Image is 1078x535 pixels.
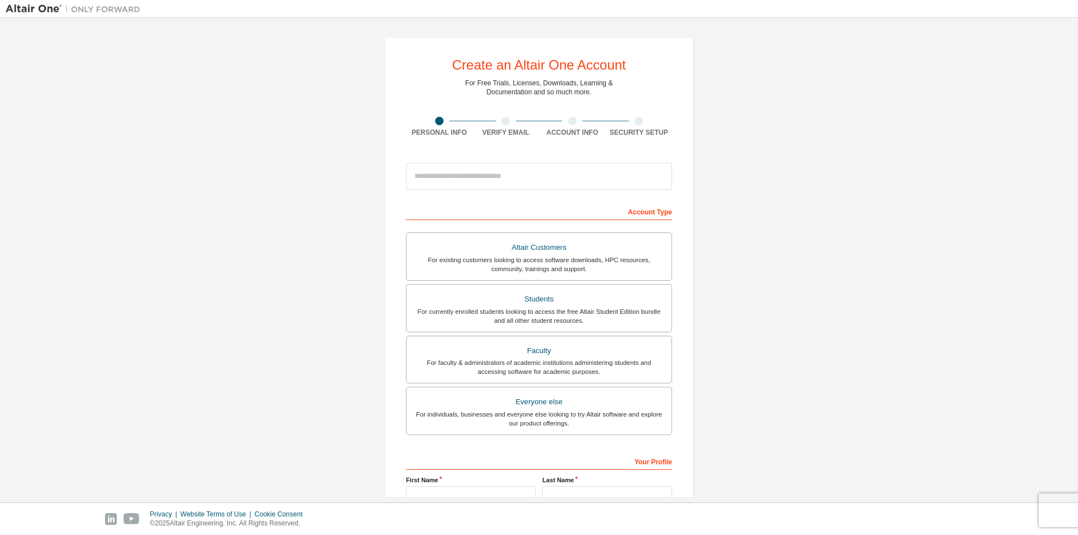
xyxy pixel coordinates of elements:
div: Faculty [413,343,665,359]
div: Altair Customers [413,240,665,255]
div: Everyone else [413,394,665,410]
div: Privacy [150,510,180,519]
img: Altair One [6,3,146,15]
img: youtube.svg [124,513,140,525]
div: Cookie Consent [254,510,309,519]
div: Website Terms of Use [180,510,254,519]
div: Create an Altair One Account [452,58,626,72]
div: Security Setup [606,128,673,137]
div: For faculty & administrators of academic institutions administering students and accessing softwa... [413,358,665,376]
div: Account Type [406,202,672,220]
label: Last Name [542,475,672,484]
div: Students [413,291,665,307]
div: Personal Info [406,128,473,137]
div: For existing customers looking to access software downloads, HPC resources, community, trainings ... [413,255,665,273]
div: Your Profile [406,452,672,470]
div: For individuals, businesses and everyone else looking to try Altair software and explore our prod... [413,410,665,428]
p: © 2025 Altair Engineering, Inc. All Rights Reserved. [150,519,309,528]
label: First Name [406,475,536,484]
div: For Free Trials, Licenses, Downloads, Learning & Documentation and so much more. [465,79,613,97]
img: linkedin.svg [105,513,117,525]
div: Account Info [539,128,606,137]
div: Verify Email [473,128,540,137]
div: For currently enrolled students looking to access the free Altair Student Edition bundle and all ... [413,307,665,325]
